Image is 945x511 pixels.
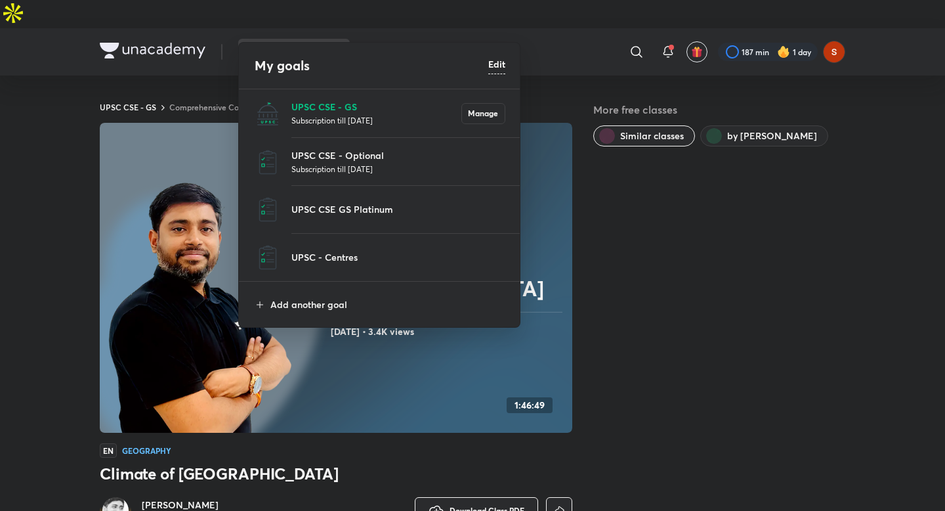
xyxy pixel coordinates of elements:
[291,250,505,264] p: UPSC - Centres
[255,149,281,175] img: UPSC CSE - Optional
[255,244,281,271] img: UPSC - Centres
[291,100,461,114] p: UPSC CSE - GS
[291,202,505,216] p: UPSC CSE GS Platinum
[461,103,505,124] button: Manage
[255,100,281,127] img: UPSC CSE - GS
[255,196,281,223] img: UPSC CSE GS Platinum
[488,57,505,71] h6: Edit
[270,298,505,311] p: Add another goal
[291,148,505,162] p: UPSC CSE - Optional
[291,114,461,127] p: Subscription till [DATE]
[255,56,488,76] h4: My goals
[291,162,505,175] p: Subscription till [DATE]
